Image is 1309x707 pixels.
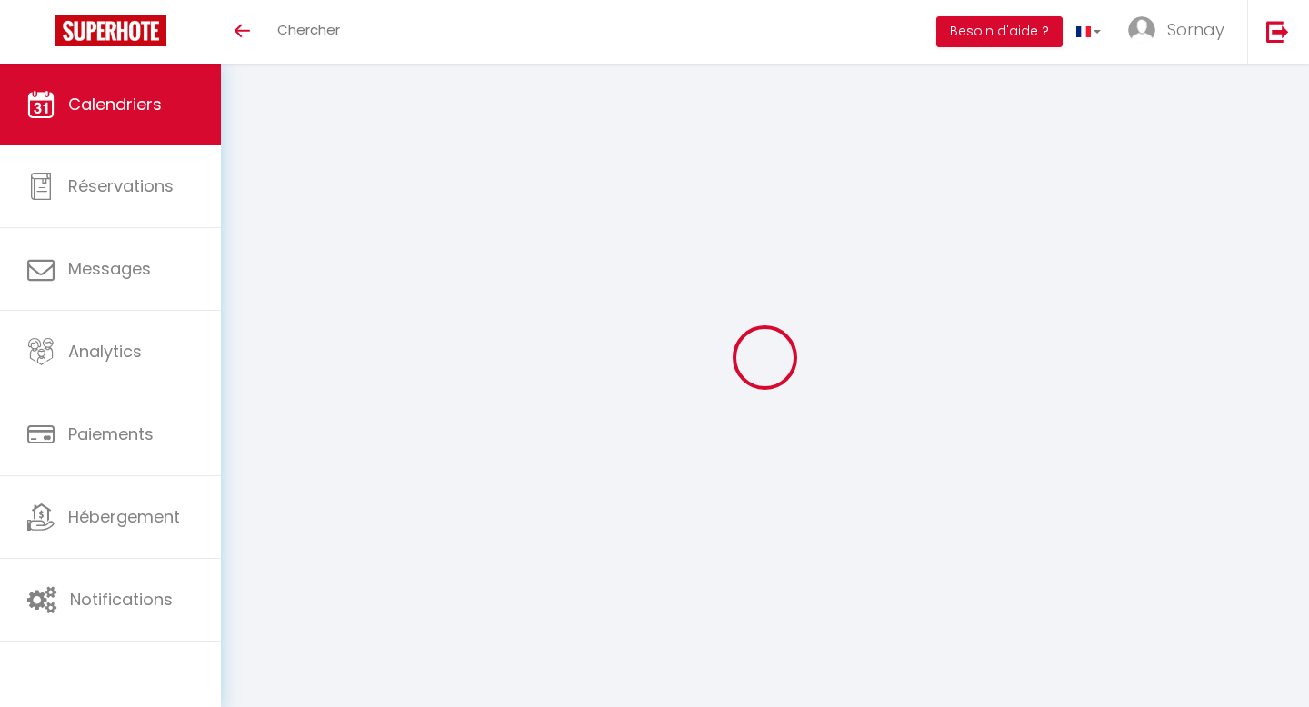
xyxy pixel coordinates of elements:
img: ... [1128,16,1155,44]
span: Sornay [1167,18,1224,41]
span: Réservations [68,174,174,197]
span: Hébergement [68,505,180,528]
span: Messages [68,257,151,280]
span: Analytics [68,340,142,363]
span: Calendriers [68,93,162,115]
span: Notifications [70,588,173,611]
img: logout [1266,20,1289,43]
span: Chercher [277,20,340,39]
button: Besoin d'aide ? [936,16,1063,47]
span: Paiements [68,423,154,445]
img: Super Booking [55,15,166,46]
